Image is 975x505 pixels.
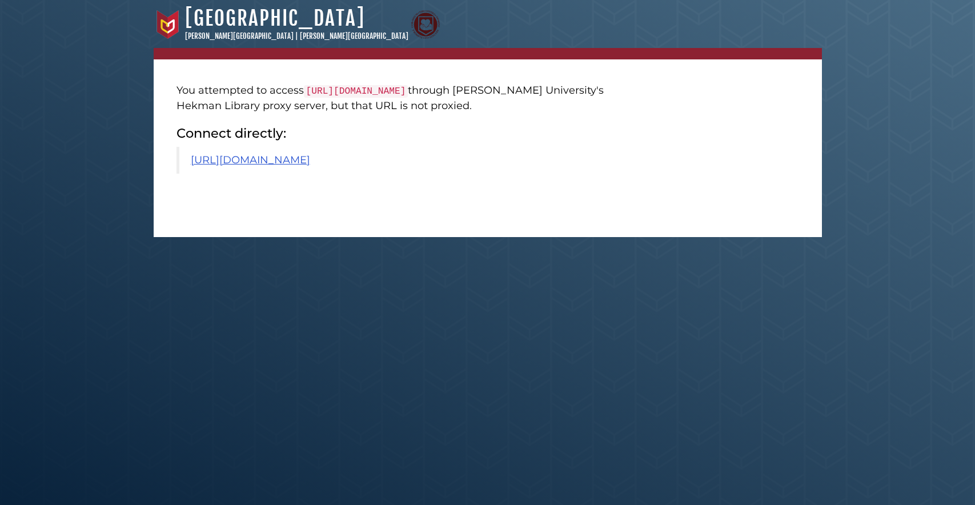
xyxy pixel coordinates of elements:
h2: Connect directly: [176,125,636,141]
a: [GEOGRAPHIC_DATA] [185,6,365,31]
code: [URL][DOMAIN_NAME] [304,85,408,98]
nav: breadcrumb [154,48,822,59]
p: [PERSON_NAME][GEOGRAPHIC_DATA] | [PERSON_NAME][GEOGRAPHIC_DATA] [185,31,408,42]
p: You attempted to access through [PERSON_NAME] University's Hekman Library proxy server, but that ... [176,83,636,114]
img: Calvin Theological Seminary [411,10,440,39]
a: [URL][DOMAIN_NAME] [191,154,310,166]
img: Calvin University [154,10,182,39]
